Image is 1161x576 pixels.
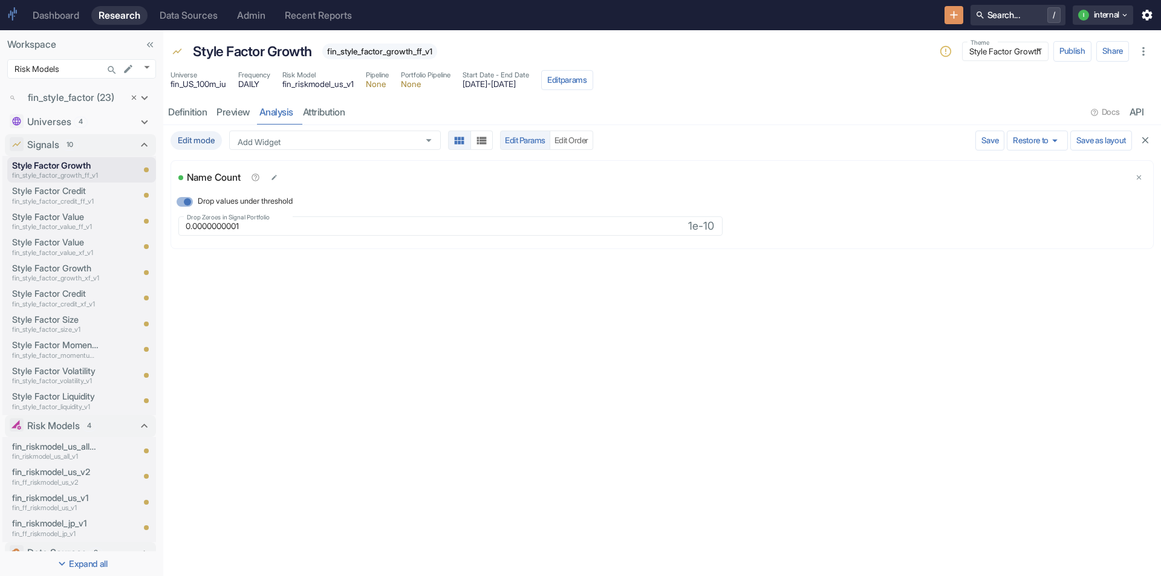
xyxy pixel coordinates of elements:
button: This resource is using archived resources. [934,40,957,63]
span: Start Date - End Date [463,70,529,80]
p: fin_style_factor_value_xf_v1 [12,248,99,258]
button: New Resource [945,6,963,25]
span: Pipeline [366,70,389,80]
button: Search... [103,62,120,79]
a: Style Factor Liquidityfin_style_factor_liquidity_v1 [12,390,99,412]
button: Edit Widget Name [268,171,281,184]
div: Research [99,10,140,21]
p: fin_style_factor_growth_ff_v1 [12,170,99,181]
a: Admin [230,6,273,25]
div: Data Sources3 [5,542,156,564]
p: fin_ff_riskmodel_jp_v1 [12,529,99,539]
p: Workspace [7,37,156,52]
span: 4 [74,117,87,127]
div: fin_style_factor (23) [5,87,156,109]
p: fin_ff_riskmodel_us_v1 [12,503,99,513]
a: Style Factor Growthfin_style_factor_growth_ff_v1 [12,159,99,181]
span: Frequency [238,70,270,80]
div: Data Sources [160,10,218,21]
a: fin_riskmodel_us_v1fin_ff_riskmodel_us_v1 [12,491,99,513]
button: Restore to [1007,131,1067,151]
a: Recent Reports [278,6,359,25]
span: fin_riskmodel_us_v1 [282,80,354,89]
p: Style Factor Volatility [12,364,99,378]
div: i [1078,10,1089,21]
p: 1e-10 [688,218,714,234]
button: Collapse Sidebar [141,36,158,53]
p: Data Sources [27,546,86,560]
p: fin_riskmodel_us_all_v1 [12,440,99,453]
span: [DATE] - [DATE] [463,80,529,89]
span: Universe [171,70,226,80]
p: fin_riskmodel_us_all_v1 [12,451,99,462]
p: Style Factor Momentum [12,338,99,352]
svg: Grid View [453,134,466,147]
span: Drop values under threshold [198,196,293,207]
a: preview [212,100,255,125]
p: fin_style_factor_growth_xf_v1 [12,273,99,283]
p: fin_style_factor (23) [28,91,128,105]
button: Publish [1053,41,1091,62]
a: Attribution [298,100,350,125]
div: Universes4 [5,111,156,133]
span: 4 [83,421,96,431]
a: fin_riskmodel_us_all_v1fin_riskmodel_us_all_v1 [12,440,99,462]
button: Docs [1087,103,1124,122]
button: delete [1132,170,1146,184]
p: Style Factor Credit [12,184,99,198]
div: Style Factor Growth [190,38,316,65]
button: Edit Params [500,131,550,150]
p: Style Factor Liquidity [12,390,99,403]
button: Grid View [448,131,471,150]
p: fin_style_factor_credit_xf_v1 [12,299,99,309]
p: Style Factor Size [12,313,99,326]
button: Editparams [541,70,593,91]
span: 10 [62,140,77,150]
p: Style Factor Growth [12,159,99,172]
p: fin_ff_riskmodel_us_v2 [12,477,99,488]
p: fin_riskmodel_us_v1 [12,491,99,505]
p: Risk Models [27,419,80,433]
p: Signals [27,138,59,152]
a: Dashboard [25,6,86,25]
p: fin_riskmodel_jp_v1 [12,517,99,530]
p: Style Factor Value [12,210,99,224]
p: fin_style_factor_credit_ff_v1 [12,196,99,207]
button: Save as layout [1070,131,1132,151]
span: fin_style_factor_growth_ff_v1 [322,47,437,56]
span: 3 [89,548,102,558]
div: resource tabs [163,100,1161,125]
a: Style Factor Momentumfin_style_factor_momentum_v1 [12,338,99,360]
a: Style Factor Valuefin_style_factor_value_xf_v1 [12,236,99,257]
button: edit [120,60,137,77]
span: DAILY [238,80,270,89]
p: Style Factor Growth [12,262,99,275]
button: Share [1096,41,1129,62]
a: analysis [255,100,298,125]
p: fin_style_factor_value_ff_v1 [12,222,99,232]
p: Universes [27,115,71,129]
p: fin_style_factor_momentum_v1 [12,351,99,361]
p: fin_style_factor_liquidity_v1 [12,402,99,412]
p: fin_style_factor_size_v1 [12,325,99,335]
span: Signal [172,47,183,59]
div: Admin [237,10,265,21]
div: Definition [168,106,207,118]
div: API [1130,106,1144,118]
span: None [366,80,389,89]
p: Style Factor Growth [193,41,312,62]
a: Style Factor Creditfin_style_factor_credit_xf_v1 [12,287,99,309]
div: Risk Models [7,59,156,79]
div: Name Count [187,172,244,183]
p: fin_riskmodel_us_v2 [12,465,99,479]
button: iinternal [1073,5,1134,25]
button: Expand all [2,554,161,574]
p: fin_style_factor_volatility_v1 [12,376,99,386]
a: Style Factor Sizefin_style_factor_size_v1 [12,313,99,335]
a: Research [91,6,148,25]
button: Tabs View [470,131,493,150]
button: Open [421,133,437,149]
label: Drop Zeroes in Signal Portfolio [187,213,270,222]
button: Edit Order [550,131,593,150]
button: Save [975,131,1005,151]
